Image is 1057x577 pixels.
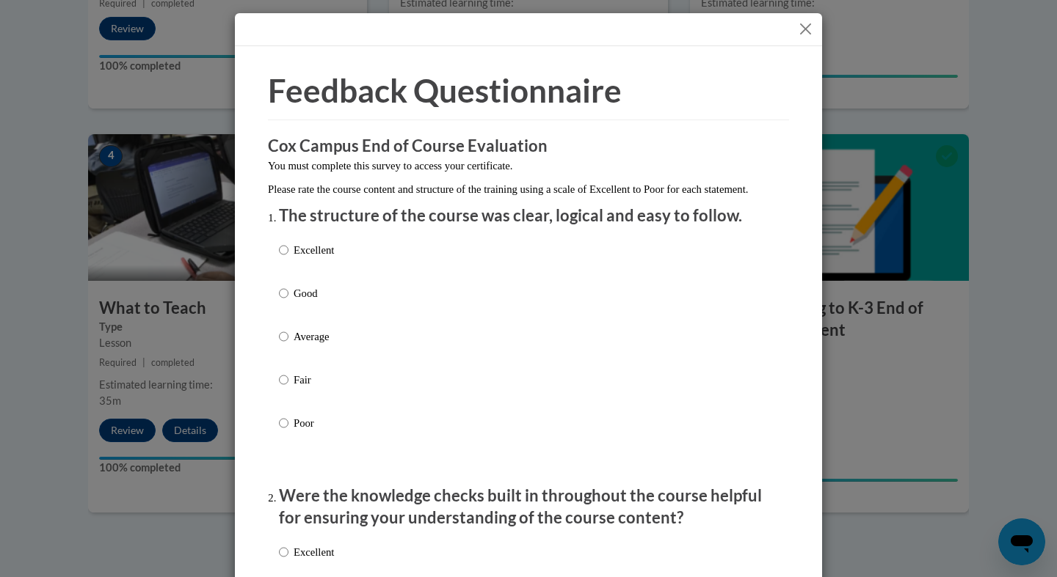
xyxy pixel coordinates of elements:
input: Average [279,328,288,345]
input: Excellent [279,544,288,560]
input: Good [279,285,288,301]
input: Poor [279,415,288,431]
button: Close [796,20,815,38]
p: Please rate the course content and structure of the training using a scale of Excellent to Poor f... [268,181,789,197]
p: The structure of the course was clear, logical and easy to follow. [279,205,778,227]
p: Were the knowledge checks built in throughout the course helpful for ensuring your understanding ... [279,485,778,530]
p: Poor [294,415,334,431]
p: Excellent [294,242,334,258]
p: Excellent [294,544,334,560]
h3: Cox Campus End of Course Evaluation [268,135,789,158]
p: Good [294,285,334,301]
p: You must complete this survey to access your certificate. [268,158,789,174]
p: Fair [294,372,334,388]
p: Average [294,328,334,345]
span: Feedback Questionnaire [268,71,622,109]
input: Excellent [279,242,288,258]
input: Fair [279,372,288,388]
